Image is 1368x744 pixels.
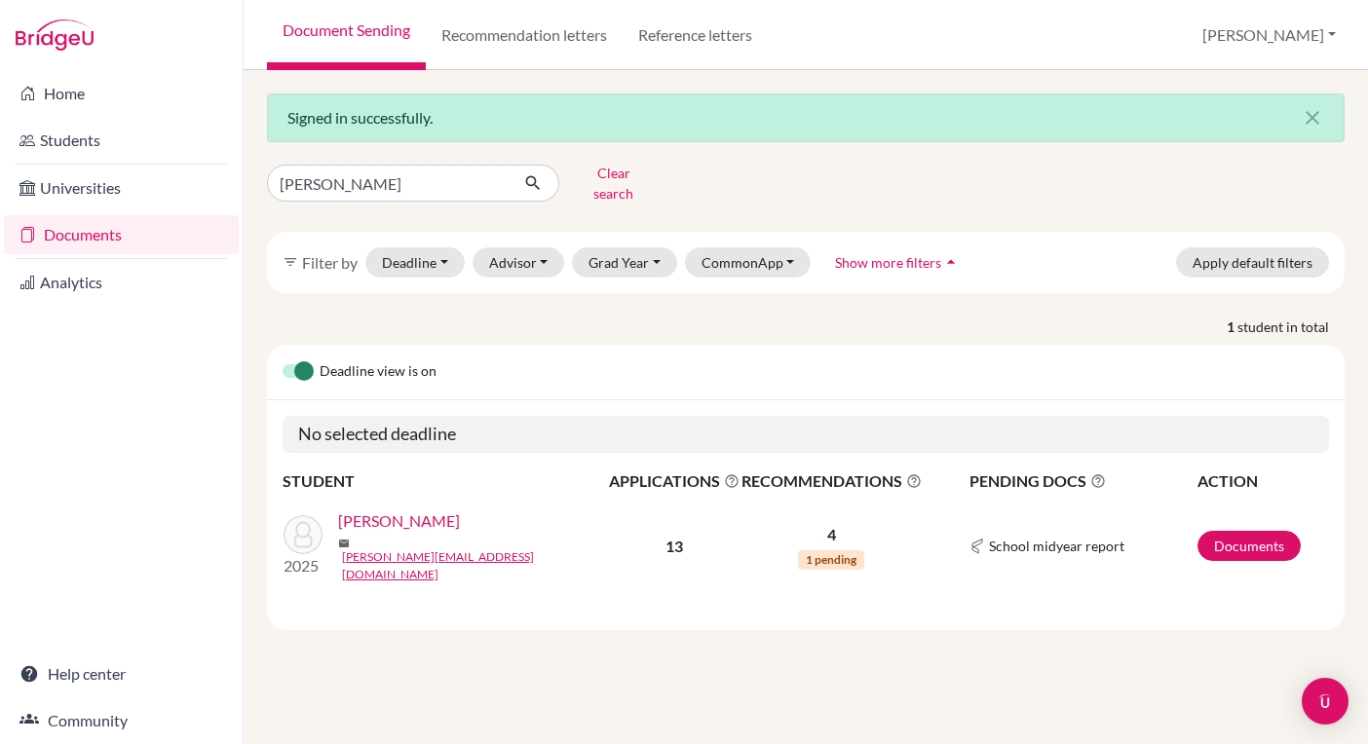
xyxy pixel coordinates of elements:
span: student in total [1237,316,1345,337]
img: Common App logo [969,539,985,554]
a: Documents [4,215,239,254]
span: 1 pending [798,550,864,570]
img: Bridge-U [16,19,94,51]
span: School midyear report [989,536,1124,556]
p: 4 [741,523,922,546]
span: Show more filters [835,254,941,271]
button: Apply default filters [1176,247,1329,278]
button: Clear search [559,158,667,208]
span: Deadline view is on [320,360,437,384]
a: Home [4,74,239,113]
a: Documents [1197,531,1301,561]
input: Find student by name... [267,165,509,202]
th: ACTION [1197,468,1329,494]
a: [PERSON_NAME][EMAIL_ADDRESS][DOMAIN_NAME] [342,548,622,583]
button: Advisor [473,247,565,278]
p: 2025 [284,554,323,577]
i: close [1301,106,1324,130]
a: Students [4,121,239,160]
a: [PERSON_NAME] [338,509,460,533]
span: Filter by [302,253,358,272]
i: arrow_drop_up [941,252,961,272]
img: Ali-Aidarov, David [284,515,323,554]
button: [PERSON_NAME] [1194,17,1345,54]
button: Show more filtersarrow_drop_up [818,247,977,278]
i: filter_list [283,254,298,270]
span: APPLICATIONS [609,469,740,493]
a: Universities [4,168,239,207]
a: Analytics [4,263,239,302]
span: mail [338,538,350,549]
a: Community [4,701,239,740]
span: PENDING DOCS [969,469,1196,493]
strong: 1 [1227,316,1237,337]
h5: No selected deadline [283,416,1329,453]
button: Grad Year [572,247,677,278]
button: Deadline [365,247,465,278]
button: CommonApp [685,247,812,278]
button: Close [1281,94,1344,141]
a: Help center [4,654,239,693]
div: Signed in successfully. [267,93,1345,142]
b: 13 [665,537,683,555]
span: RECOMMENDATIONS [741,469,922,493]
div: Open Intercom Messenger [1302,678,1349,725]
th: STUDENT [283,468,608,494]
